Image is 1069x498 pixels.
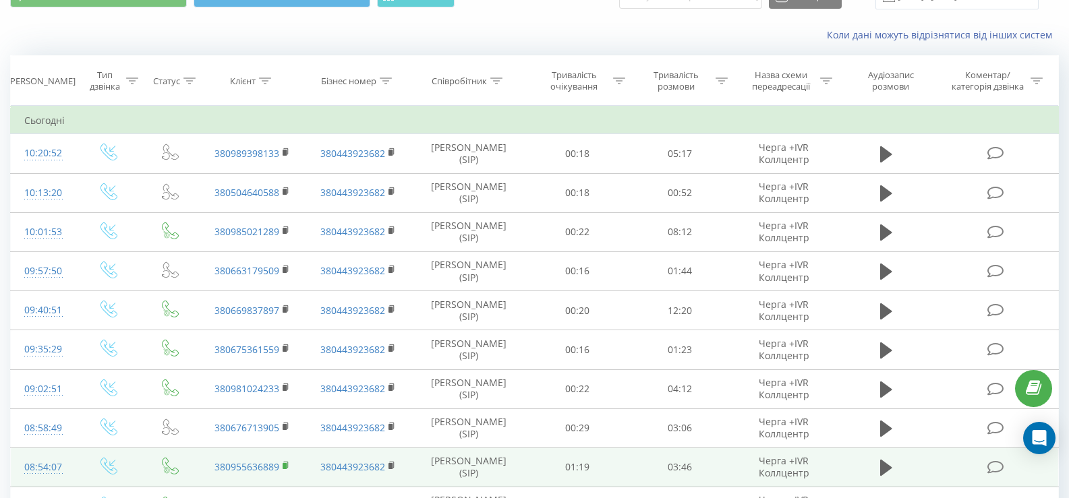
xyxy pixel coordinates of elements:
td: 01:23 [629,330,731,369]
td: 01:19 [526,447,629,487]
td: [PERSON_NAME] (SIP) [411,251,526,290]
a: 380443923682 [320,343,385,356]
a: 380676713905 [214,421,279,434]
td: Черга +IVR Коллцентр [730,134,837,173]
td: Сьогодні [11,107,1059,134]
a: 380443923682 [320,382,385,395]
td: Черга +IVR Коллцентр [730,330,837,369]
a: 380955636889 [214,460,279,473]
a: 380443923682 [320,186,385,199]
div: 08:58:49 [24,415,63,441]
td: 03:46 [629,447,731,487]
td: 00:18 [526,173,629,212]
td: 08:12 [629,212,731,251]
td: 05:17 [629,134,731,173]
div: Тривалість розмови [641,69,712,92]
div: 09:02:51 [24,376,63,402]
div: 10:20:52 [24,140,63,166]
td: 00:18 [526,134,629,173]
td: [PERSON_NAME] (SIP) [411,212,526,251]
div: Open Intercom Messenger [1023,422,1056,454]
div: 08:54:07 [24,454,63,480]
td: [PERSON_NAME] (SIP) [411,330,526,369]
a: 380443923682 [320,421,385,434]
td: [PERSON_NAME] (SIP) [411,134,526,173]
td: Черга +IVR Коллцентр [730,369,837,408]
div: 09:35:29 [24,336,63,363]
td: 00:22 [526,212,629,251]
td: Черга +IVR Коллцентр [730,173,837,212]
div: Бізнес номер [321,75,376,87]
td: 00:29 [526,408,629,447]
a: 380981024233 [214,382,279,395]
td: 00:16 [526,251,629,290]
div: Статус [153,75,180,87]
div: Назва схеми переадресації [745,69,817,92]
a: Коли дані можуть відрізнятися вiд інших систем [827,28,1059,41]
td: Черга +IVR Коллцентр [730,251,837,290]
a: 380669837897 [214,304,279,317]
td: [PERSON_NAME] (SIP) [411,408,526,447]
td: 03:06 [629,408,731,447]
div: [PERSON_NAME] [7,75,76,87]
td: 00:52 [629,173,731,212]
div: 09:40:51 [24,297,63,323]
div: Тип дзвінка [88,69,122,92]
td: Черга +IVR Коллцентр [730,212,837,251]
td: Черга +IVR Коллцентр [730,408,837,447]
div: Аудіозапис розмови [849,69,932,92]
a: 380443923682 [320,147,385,160]
td: [PERSON_NAME] (SIP) [411,173,526,212]
td: 04:12 [629,369,731,408]
td: Черга +IVR Коллцентр [730,447,837,487]
div: Співробітник [432,75,487,87]
a: 380989398133 [214,147,279,160]
div: 10:01:53 [24,219,63,245]
div: Тривалість очікування [538,69,610,92]
div: 09:57:50 [24,258,63,284]
td: Черга +IVR Коллцентр [730,291,837,330]
td: [PERSON_NAME] (SIP) [411,369,526,408]
div: Коментар/категорія дзвінка [948,69,1027,92]
a: 380675361559 [214,343,279,356]
a: 380443923682 [320,225,385,238]
a: 380985021289 [214,225,279,238]
a: 380663179509 [214,264,279,277]
td: [PERSON_NAME] (SIP) [411,291,526,330]
a: 380443923682 [320,304,385,317]
a: 380443923682 [320,264,385,277]
td: [PERSON_NAME] (SIP) [411,447,526,487]
td: 00:20 [526,291,629,330]
td: 01:44 [629,251,731,290]
div: Клієнт [230,75,256,87]
td: 12:20 [629,291,731,330]
td: 00:16 [526,330,629,369]
td: 00:22 [526,369,629,408]
div: 10:13:20 [24,180,63,206]
a: 380504640588 [214,186,279,199]
a: 380443923682 [320,460,385,473]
